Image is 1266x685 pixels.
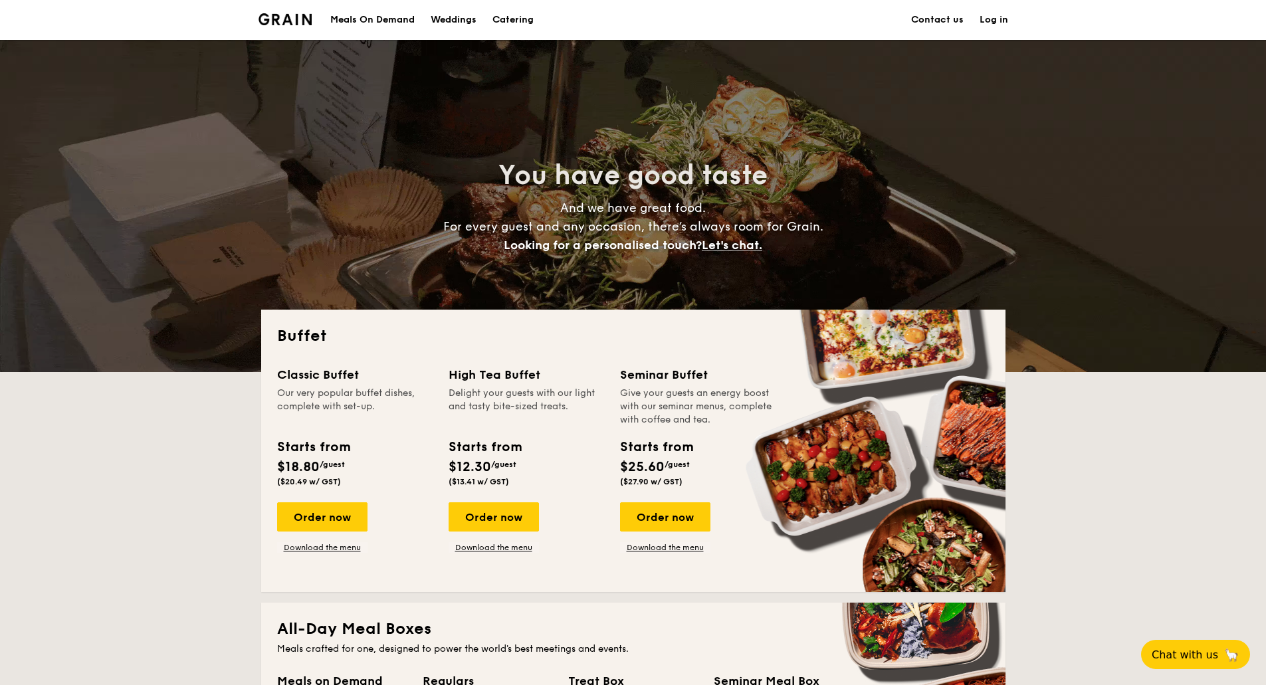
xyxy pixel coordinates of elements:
h2: All-Day Meal Boxes [277,619,990,640]
div: Starts from [449,437,521,457]
span: ($20.49 w/ GST) [277,477,341,486]
div: Order now [277,502,368,532]
span: Chat with us [1152,648,1218,661]
div: Order now [620,502,710,532]
div: Delight your guests with our light and tasty bite-sized treats. [449,387,604,427]
span: You have good taste [498,159,768,191]
div: Seminar Buffet [620,365,776,384]
div: Order now [449,502,539,532]
div: Classic Buffet [277,365,433,384]
img: Grain [259,13,312,25]
div: Starts from [277,437,350,457]
span: /guest [665,460,690,469]
span: /guest [320,460,345,469]
span: Let's chat. [702,238,762,252]
span: $18.80 [277,459,320,475]
div: Starts from [620,437,692,457]
span: ($13.41 w/ GST) [449,477,509,486]
span: $25.60 [620,459,665,475]
div: Give your guests an energy boost with our seminar menus, complete with coffee and tea. [620,387,776,427]
span: And we have great food. For every guest and any occasion, there’s always room for Grain. [443,201,823,252]
span: /guest [491,460,516,469]
h2: Buffet [277,326,990,347]
span: 🦙 [1223,647,1239,662]
a: Download the menu [449,542,539,553]
div: Our very popular buffet dishes, complete with set-up. [277,387,433,427]
span: ($27.90 w/ GST) [620,477,683,486]
div: High Tea Buffet [449,365,604,384]
button: Chat with us🦙 [1141,640,1250,669]
a: Download the menu [277,542,368,553]
div: Meals crafted for one, designed to power the world's best meetings and events. [277,642,990,656]
span: Looking for a personalised touch? [504,238,702,252]
a: Logotype [259,13,312,25]
span: $12.30 [449,459,491,475]
a: Download the menu [620,542,710,553]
